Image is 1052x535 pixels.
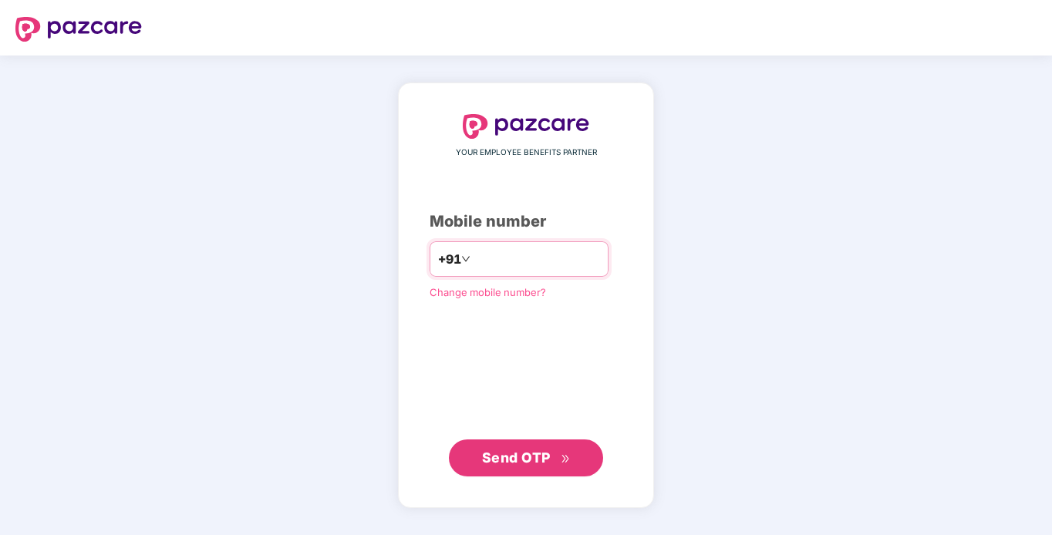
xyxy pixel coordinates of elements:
span: Send OTP [482,449,551,466]
div: Mobile number [430,210,622,234]
button: Send OTPdouble-right [449,439,603,476]
a: Change mobile number? [430,286,546,298]
span: double-right [561,454,571,464]
span: down [461,254,470,264]
span: YOUR EMPLOYEE BENEFITS PARTNER [456,146,597,159]
span: +91 [438,250,461,269]
img: logo [15,17,142,42]
img: logo [463,114,589,139]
